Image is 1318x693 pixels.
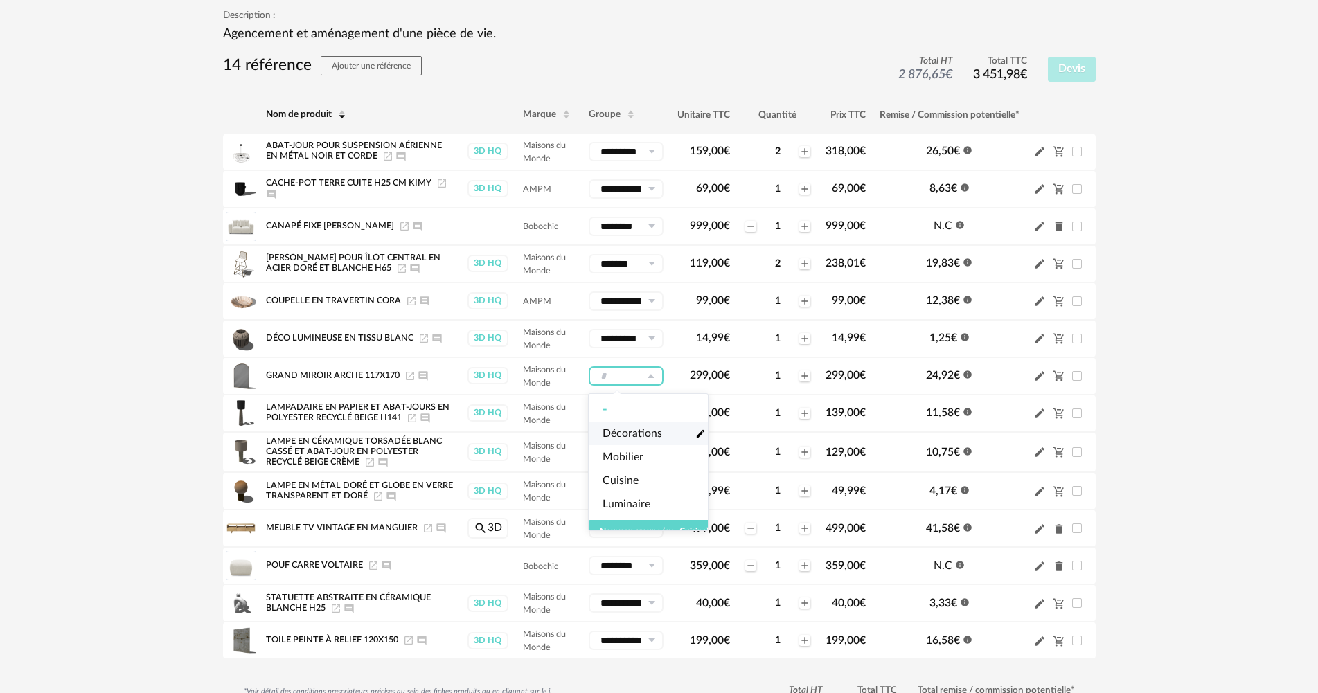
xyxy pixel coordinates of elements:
[758,332,798,345] div: 1
[364,458,375,467] a: Launch icon
[467,367,508,384] div: 3D HQ
[860,295,866,306] span: €
[523,328,566,350] span: Maisons du Monde
[523,630,566,651] span: Maisons du Monde
[419,296,430,305] span: Ajouter un commentaire
[799,485,810,496] span: Plus icon
[963,368,972,379] span: Information icon
[758,220,798,233] div: 1
[266,481,453,501] span: Lampe en métal doré et globe en verre transparent et doré
[589,398,720,422] li: -
[799,523,810,534] span: Plus icon
[523,366,566,387] span: Maisons du Monde
[960,484,970,495] span: Information icon
[404,371,416,379] span: Launch icon
[832,597,866,609] span: 40,00
[1053,559,1065,573] span: Delete icon
[523,109,556,119] span: Marque
[467,518,508,539] a: Magnify icon3D
[926,447,960,458] span: 10,75
[266,524,418,532] span: Meuble TV vintage en manguier
[266,179,431,187] span: Cache-pot Terre Cuite H25 Cm Kimy
[951,597,957,609] span: €
[758,183,798,195] div: 1
[826,560,866,571] span: 359,00
[960,331,970,342] span: Information icon
[737,96,819,134] th: Quantité
[523,185,551,193] span: AMPM
[934,560,952,571] span: N.C
[399,222,410,230] span: Launch icon
[724,523,730,534] span: €
[860,407,866,418] span: €
[832,183,866,194] span: 69,00
[223,10,1096,22] h5: Description :
[266,334,413,342] span: Déco lumineuse en tissu blanc
[819,96,873,134] th: Prix TTC
[799,221,810,232] span: Plus icon
[724,407,730,418] span: €
[396,264,407,273] a: Launch icon
[926,407,960,418] span: 11,58
[826,370,866,381] span: 299,00
[951,332,957,343] span: €
[860,560,866,571] span: €
[223,26,1096,42] p: Agencement et aménagement d'une pièce de vie.
[420,414,431,422] span: Ajouter un commentaire
[1033,182,1046,195] span: Pencil icon
[382,152,393,161] span: Launch icon
[395,152,407,161] span: Ajouter un commentaire
[589,254,664,273] div: Sélectionner un groupe
[960,596,970,607] span: Information icon
[467,443,508,460] div: 3D HQ
[963,294,972,305] span: Information icon
[523,518,566,539] span: Maisons du Monde
[467,595,509,612] a: 3D HQ
[589,291,664,311] div: Sélectionner un groupe
[330,604,341,612] a: Launch icon
[954,145,960,156] span: €
[523,403,566,424] span: Maisons du Monde
[860,332,866,343] span: €
[416,636,427,645] span: Ajouter un commentaire
[963,256,972,267] span: Information icon
[467,143,509,160] a: 3D HQ
[954,447,960,458] span: €
[467,483,508,500] div: 3D HQ
[799,296,810,307] span: Plus icon
[898,69,952,81] span: 2 876,65
[373,492,384,500] a: Launch icon
[963,521,972,532] span: Information icon
[951,485,957,496] span: €
[523,253,566,275] span: Maisons du Monde
[929,597,957,609] span: 3,33
[873,96,1026,134] th: Remise / Commission potentielle*
[690,635,730,646] span: 199,00
[696,332,730,343] span: 14,99
[1053,370,1065,381] span: Cart Minus icon
[467,632,508,649] div: 3D HQ
[266,371,400,379] span: Grand miroir arche 117x170
[603,449,643,465] span: Mobilier
[690,447,730,458] span: 129,00
[954,258,960,269] span: €
[589,556,664,575] div: Sélectionner un groupe
[467,255,509,272] a: 3D HQ
[589,520,720,542] button: Nouveau groupe (ex.: Cuisine)
[724,220,730,231] span: €
[724,597,730,609] span: €
[474,522,488,533] span: Magnify icon
[690,560,730,571] span: 359,00
[758,485,798,497] div: 1
[407,414,418,422] span: Launch icon
[409,264,420,273] span: Ajouter un commentaire
[690,370,730,381] span: 299,00
[321,56,422,75] button: Ajouter une référence
[226,588,256,618] img: Product pack shot
[799,447,810,458] span: Plus icon
[589,109,621,119] span: Groupe
[724,332,730,343] span: €
[467,180,508,197] div: 3D HQ
[266,222,394,230] span: Canapé fixe [PERSON_NAME]
[1033,597,1046,610] span: Pencil icon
